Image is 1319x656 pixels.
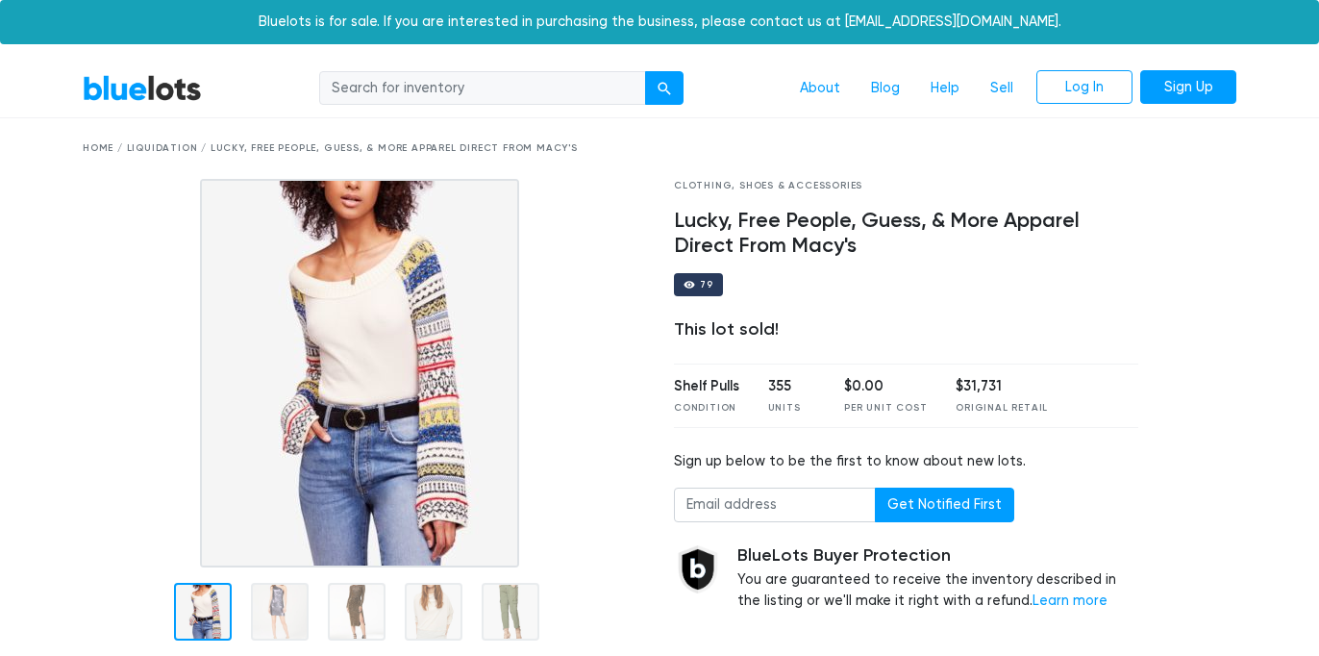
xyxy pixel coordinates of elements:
a: Sign Up [1140,70,1236,105]
a: Learn more [1033,593,1107,609]
a: BlueLots [83,74,202,102]
div: Condition [674,401,739,416]
div: Units [768,401,816,416]
div: Original Retail [956,401,1048,416]
div: This lot sold! [674,319,1138,341]
div: 79 [700,280,713,290]
img: buyer_protection_shield-3b65640a83011c7d3ede35a8e5a80bfdfaa6a97447f0071c1475b91a4b0b3d01.png [674,545,722,593]
div: Clothing, Shoes & Accessories [674,179,1138,193]
div: Sign up below to be the first to know about new lots. [674,451,1138,472]
div: Home / Liquidation / Lucky, Free People, Guess, & More Apparel Direct From Macy's [83,141,1236,156]
a: Sell [975,70,1029,107]
input: Search for inventory [319,71,646,106]
div: Shelf Pulls [674,376,739,397]
img: b2fa9162-ace8-4667-9dc4-efcfc2bc514e-1557071538 [200,179,519,568]
a: About [784,70,856,107]
a: Help [915,70,975,107]
div: 355 [768,376,816,397]
div: $0.00 [844,376,927,397]
input: Email address [674,488,876,522]
div: $31,731 [956,376,1048,397]
a: Log In [1036,70,1132,105]
a: Blog [856,70,915,107]
h4: Lucky, Free People, Guess, & More Apparel Direct From Macy's [674,209,1138,259]
button: Get Notified First [875,488,1014,522]
h5: BlueLots Buyer Protection [737,545,1138,567]
div: You are guaranteed to receive the inventory described in the listing or we'll make it right with ... [737,545,1138,612]
div: Per Unit Cost [844,401,927,416]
